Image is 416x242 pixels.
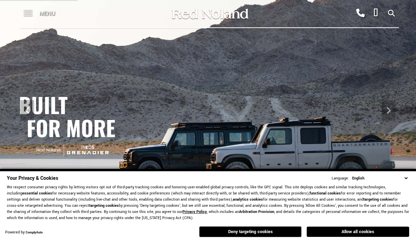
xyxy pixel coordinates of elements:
[307,227,409,237] button: Allow all cookies
[182,209,207,214] a: Privacy Policy
[363,197,393,202] strong: targeting cookies
[332,176,349,180] div: Language:
[233,197,263,202] strong: analytics cookies
[26,230,43,235] a: ComplyAuto
[350,175,409,181] select: Language Select
[89,203,119,208] strong: targeting cookies
[5,230,43,235] div: Powered by
[199,226,302,237] button: Deny targeting cookies
[7,184,409,221] p: We respect consumer privacy rights by letting visitors opt out of third-party tracking cookies an...
[239,209,274,214] strong: Arbitration Provision
[170,8,249,20] img: Red Noland Auto Group
[309,191,341,196] strong: functional cookies
[7,175,58,182] span: Your Privacy & Cookies
[382,100,396,121] div: Next
[20,100,34,121] div: Previous
[22,191,52,196] strong: essential cookies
